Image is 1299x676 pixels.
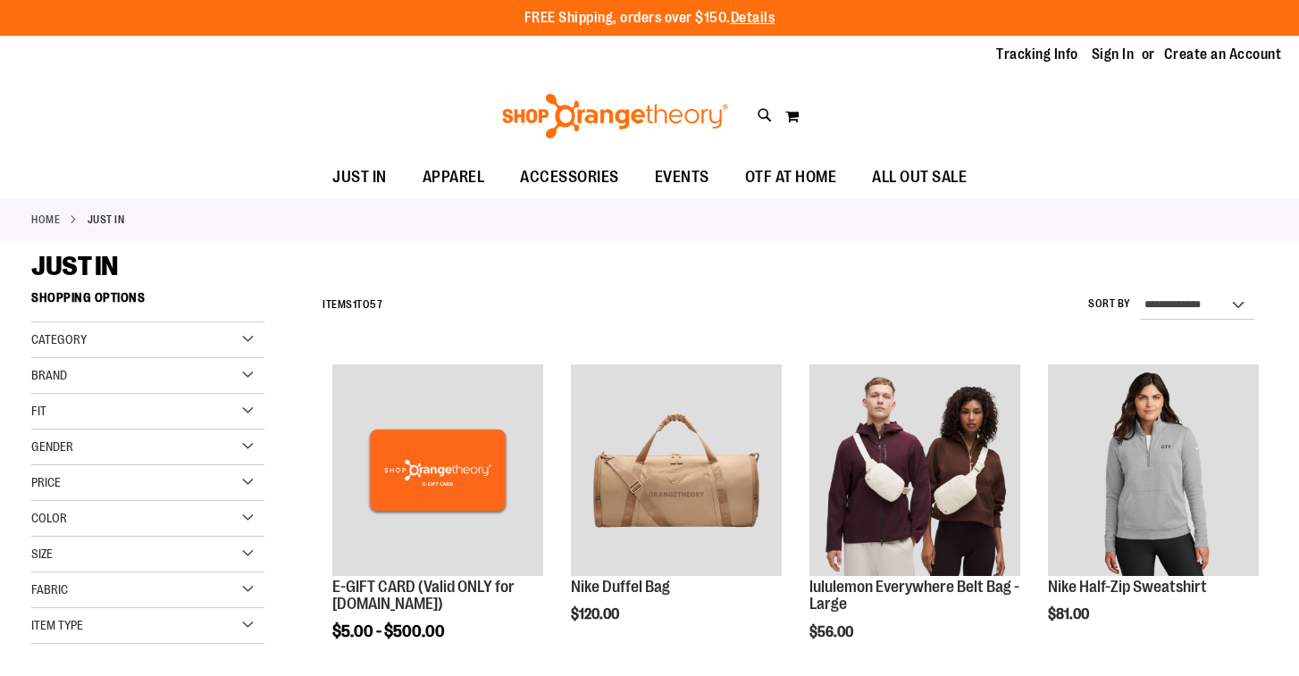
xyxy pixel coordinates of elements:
[31,618,83,632] span: Item Type
[31,511,67,525] span: Color
[31,332,87,346] span: Category
[731,10,775,26] a: Details
[1092,45,1135,64] a: Sign In
[499,94,731,138] img: Shop Orangetheory
[655,157,709,197] span: EVENTS
[562,355,791,668] div: product
[353,298,357,311] span: 1
[31,439,73,454] span: Gender
[31,212,60,228] a: Home
[1048,364,1259,578] a: Nike Half-Zip Sweatshirt
[524,8,775,29] p: FREE Shipping, orders over $150.
[323,291,382,319] h2: Items to
[745,157,837,197] span: OTF AT HOME
[872,157,967,197] span: ALL OUT SALE
[571,606,622,622] span: $120.00
[1048,364,1259,575] img: Nike Half-Zip Sweatshirt
[571,364,782,575] img: Nike Duffel Bag
[31,368,67,382] span: Brand
[1048,606,1092,622] span: $81.00
[809,578,1019,613] a: lululemon Everywhere Belt Bag - Large
[809,364,1020,575] img: lululemon Everywhere Belt Bag - Large
[88,212,125,228] strong: JUST IN
[520,157,619,197] span: ACCESSORIES
[571,578,670,596] a: Nike Duffel Bag
[1164,45,1282,64] a: Create an Account
[31,582,68,597] span: Fabric
[370,298,382,311] span: 57
[31,547,53,561] span: Size
[332,364,543,578] a: E-GIFT CARD (Valid ONLY for ShopOrangetheory.com)
[571,364,782,578] a: Nike Duffel Bag
[31,282,264,322] strong: Shopping Options
[31,251,118,281] span: JUST IN
[31,404,46,418] span: Fit
[1048,578,1207,596] a: Nike Half-Zip Sweatshirt
[809,624,856,640] span: $56.00
[809,364,1020,578] a: lululemon Everywhere Belt Bag - Large
[996,45,1078,64] a: Tracking Info
[332,364,543,575] img: E-GIFT CARD (Valid ONLY for ShopOrangetheory.com)
[31,475,61,489] span: Price
[1088,296,1131,312] label: Sort By
[332,622,445,640] span: $5.00 - $500.00
[332,157,387,197] span: JUST IN
[332,578,515,613] a: E-GIFT CARD (Valid ONLY for [DOMAIN_NAME])
[423,157,485,197] span: APPAREL
[1039,355,1268,668] div: product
